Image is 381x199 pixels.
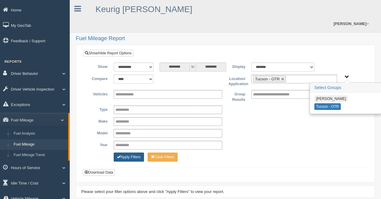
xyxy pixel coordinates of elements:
[11,150,68,161] a: Fuel Mileage Trend
[88,75,111,82] label: Compare
[225,75,248,87] label: Location/ Application
[11,128,68,139] a: Fuel Analysis
[88,141,111,148] label: Year
[88,129,111,136] label: Model
[310,83,381,93] h3: Select Groups
[81,189,224,194] span: Please select your filter options above and click "Apply Filters" to view your report.
[314,103,341,110] button: Tucson - OTR
[190,63,196,72] span: to
[88,90,111,97] label: Vehicles
[314,95,348,102] button: [PERSON_NAME]
[225,90,248,102] label: Group Results
[95,5,192,14] a: Keurig [PERSON_NAME]
[88,63,111,70] label: Show
[148,152,178,162] button: Change Filter Options
[255,77,279,81] span: Tucson - OTR
[114,152,144,162] button: Change Filter Options
[225,63,248,70] label: Display
[330,15,372,32] a: [PERSON_NAME]
[88,117,111,124] label: Make
[11,139,68,150] a: Fuel Mileage
[83,169,115,176] button: Download Data
[88,105,111,113] label: Type
[83,50,133,56] a: Show/Hide Report Options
